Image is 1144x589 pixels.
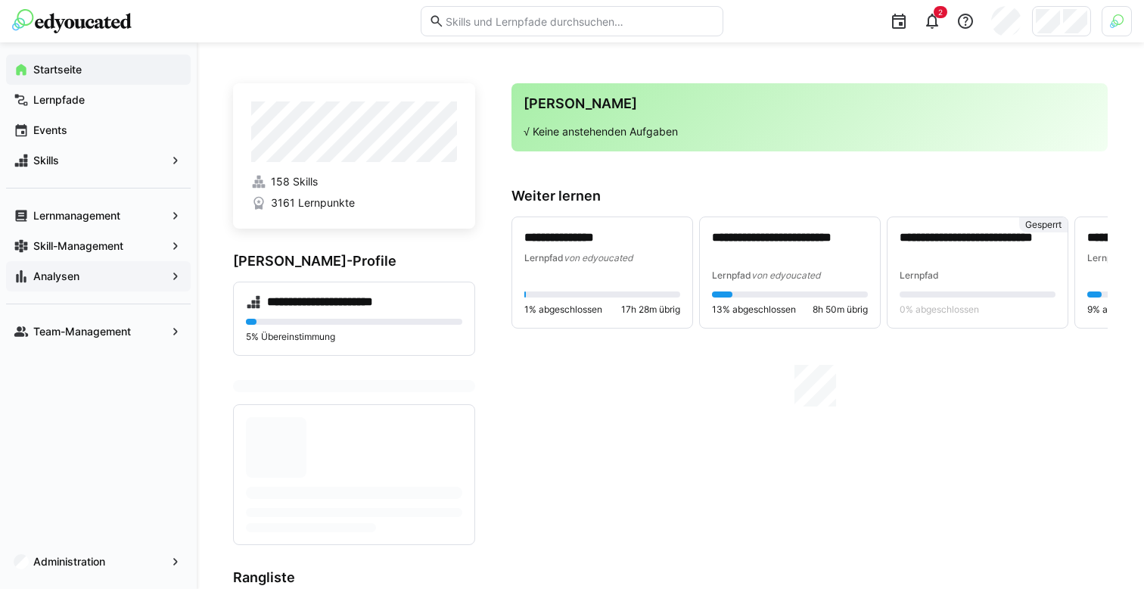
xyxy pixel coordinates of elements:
[712,270,751,281] span: Lernpfad
[271,174,318,189] span: 158 Skills
[524,304,602,316] span: 1% abgeschlossen
[524,124,1096,139] p: √ Keine anstehenden Aufgaben
[511,188,1108,204] h3: Weiter lernen
[1025,219,1062,231] span: Gesperrt
[233,253,475,270] h3: [PERSON_NAME]-Profile
[524,95,1096,112] h3: [PERSON_NAME]
[1087,252,1127,263] span: Lernpfad
[524,252,564,263] span: Lernpfad
[251,174,457,189] a: 158 Skills
[444,14,715,28] input: Skills und Lernpfade durchsuchen…
[712,304,796,316] span: 13% abgeschlossen
[621,304,680,316] span: 17h 28m übrig
[813,304,868,316] span: 8h 50m übrig
[271,195,355,210] span: 3161 Lernpunkte
[233,569,475,586] h3: Rangliste
[564,252,633,263] span: von edyoucated
[900,270,939,281] span: Lernpfad
[751,270,820,281] span: von edyoucated
[246,331,462,343] p: 5% Übereinstimmung
[938,8,943,17] span: 2
[900,304,979,316] span: 0% abgeschlossen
